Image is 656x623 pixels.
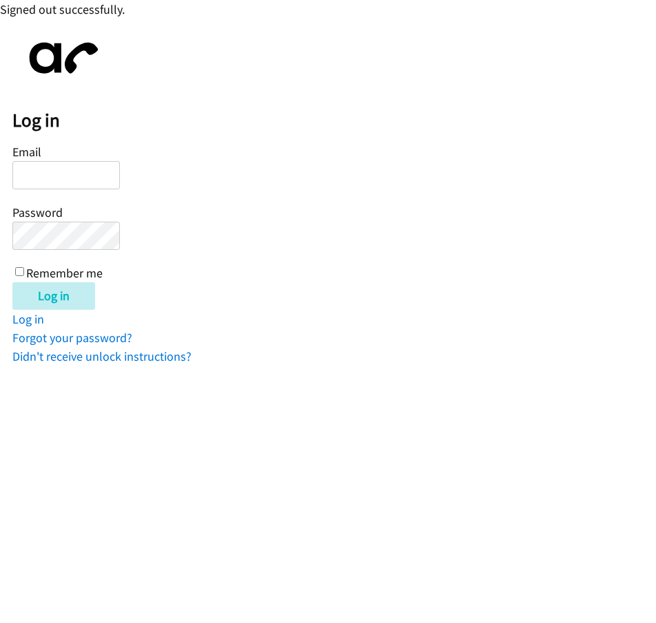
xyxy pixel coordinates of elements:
[26,265,103,281] label: Remember me
[12,348,192,364] a: Didn't receive unlock instructions?
[12,204,63,220] label: Password
[12,311,44,327] a: Log in
[12,109,656,132] h2: Log in
[12,282,95,310] input: Log in
[12,144,41,160] label: Email
[12,330,132,346] a: Forgot your password?
[12,31,109,85] img: aphone-8a226864a2ddd6a5e75d1ebefc011f4aa8f32683c2d82f3fb0802fe031f96514.svg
